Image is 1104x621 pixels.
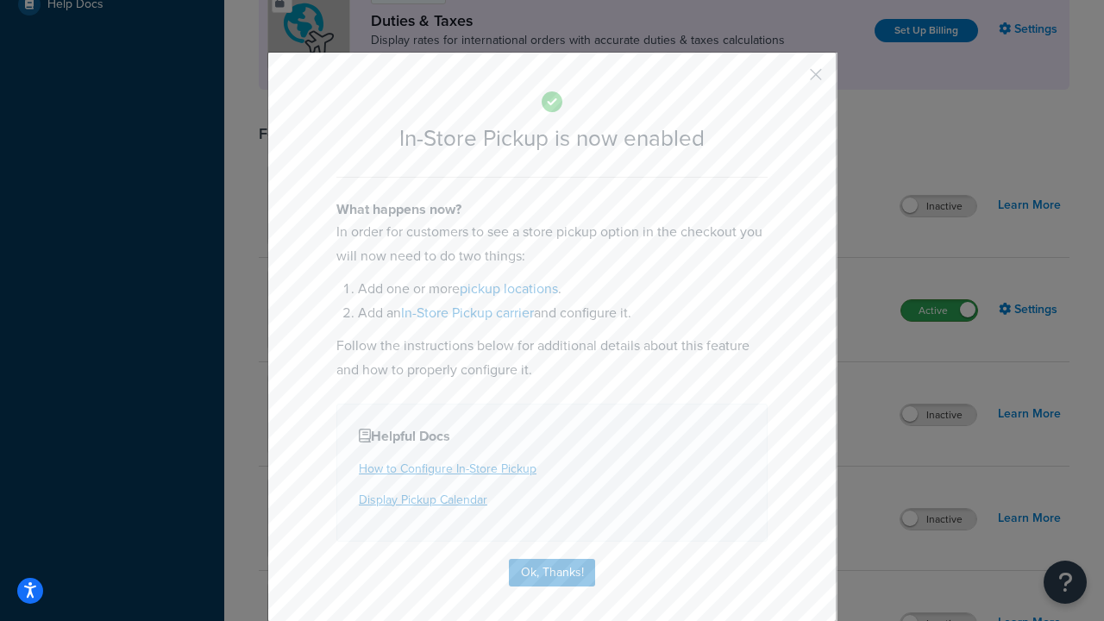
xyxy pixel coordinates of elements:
p: In order for customers to see a store pickup option in the checkout you will now need to do two t... [336,220,768,268]
a: In-Store Pickup carrier [401,303,534,323]
h2: In-Store Pickup is now enabled [336,126,768,151]
button: Ok, Thanks! [509,559,595,586]
p: Follow the instructions below for additional details about this feature and how to properly confi... [336,334,768,382]
li: Add an and configure it. [358,301,768,325]
h4: Helpful Docs [359,426,745,447]
a: pickup locations [460,279,558,298]
a: Display Pickup Calendar [359,491,487,509]
a: How to Configure In-Store Pickup [359,460,536,478]
li: Add one or more . [358,277,768,301]
h4: What happens now? [336,199,768,220]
